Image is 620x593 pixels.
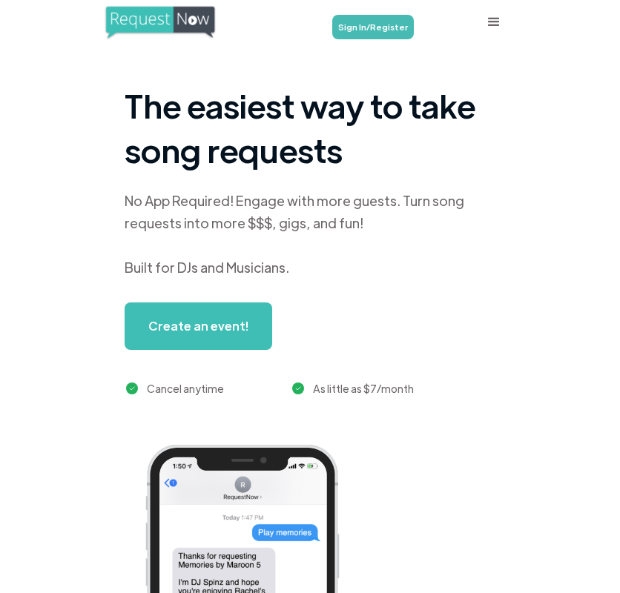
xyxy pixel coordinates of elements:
[126,382,139,395] img: green checkmark
[125,83,495,172] h1: The easiest way to take song requests
[147,380,224,397] div: Cancel anytime
[104,4,237,40] a: home
[292,382,305,395] img: green checkmark
[332,15,414,39] a: Sign In/Register
[125,302,272,350] a: Create an event!
[313,380,414,397] div: As little as $7/month
[125,190,495,279] div: No App Required! Engage with more guests. Turn song requests into more $$$, gigs, and fun! Built ...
